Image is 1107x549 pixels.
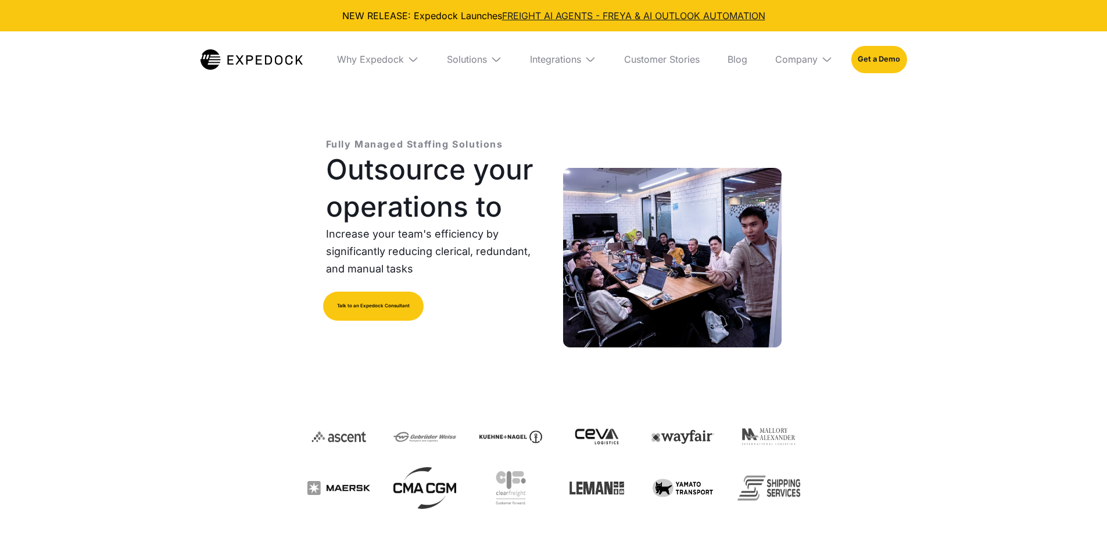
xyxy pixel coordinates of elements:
a: FREIGHT AI AGENTS - FREYA & AI OUTLOOK AUTOMATION [502,10,765,21]
a: Get a Demo [851,46,907,73]
div: Why Expedock [337,53,404,65]
div: Solutions [438,31,511,87]
div: NEW RELEASE: Expedock Launches [9,9,1098,22]
a: Talk to an Expedock Consultant [323,292,424,321]
a: Blog [718,31,757,87]
div: Company [766,31,842,87]
div: Integrations [530,53,581,65]
div: Solutions [447,53,487,65]
div: Company [775,53,818,65]
p: Fully Managed Staffing Solutions [326,137,503,151]
a: Customer Stories [615,31,709,87]
p: Increase your team's efficiency by significantly reducing clerical, redundant, and manual tasks [326,225,544,278]
div: Why Expedock [328,31,428,87]
div: Integrations [521,31,606,87]
h1: Outsource your operations to [326,151,544,225]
